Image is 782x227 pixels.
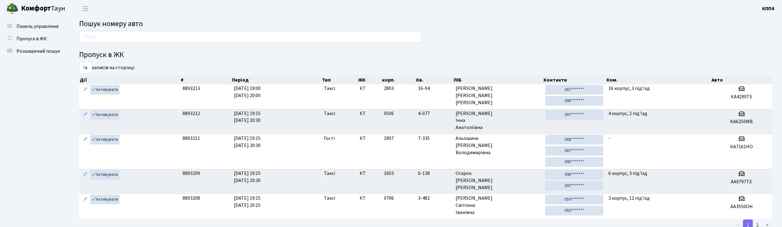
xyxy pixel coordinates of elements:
span: 3 корпус, 12 під'їзд [608,195,650,202]
span: 6 корпус, 3 під'їзд [608,170,647,177]
a: Редагувати [82,110,89,120]
span: 1807 [384,135,394,142]
select: записів на сторінці [79,62,92,74]
th: Дії [79,76,180,84]
a: Редагувати [82,170,89,180]
span: Таксі [324,110,335,117]
a: Редагувати [82,135,89,145]
span: Альошина [PERSON_NAME] Володимирівна [456,135,540,156]
a: Активувати [90,170,120,180]
a: КПП4 [762,5,775,12]
th: Авто [711,76,773,84]
span: Таксі [324,85,335,92]
th: корп. [382,76,416,84]
input: Пошук [79,31,421,43]
th: # [180,76,231,84]
span: Пошук номеру авто [79,18,143,29]
th: ЖК [357,76,382,84]
span: 16 корпус, 3 під'їзд [608,85,650,92]
span: 6-138 [418,170,451,177]
span: [PERSON_NAME] Світлана Іванівна [456,195,540,216]
h5: AA9797TE [713,179,770,185]
span: 7-335 [418,135,451,142]
span: [DATE] 19:15 [DATE] 20:30 [234,110,261,124]
span: [DATE] 19:15 [DATE] 20:30 [234,135,261,149]
span: Таксі [324,195,335,202]
label: записів на сторінці [79,62,134,74]
th: Контакти [543,76,606,84]
span: Розширений пошук [16,48,60,55]
th: Кв. [416,76,453,84]
span: Пропуск в ЖК [16,35,47,42]
button: Переключити навігацію [78,3,93,14]
span: КТ [360,110,379,117]
span: 4-077 [418,110,451,117]
a: Розширений пошук [3,45,65,57]
span: Таун [21,3,65,14]
h5: АА3550ОН [713,204,770,210]
span: [DATE] 19:15 [DATE] 20:15 [234,195,261,209]
span: Огарок [PERSON_NAME] [PERSON_NAME] [456,170,540,191]
a: Активувати [90,85,120,95]
h4: Пропуск в ЖК [79,51,773,60]
span: [DATE] 19:15 [DATE] 20:30 [234,170,261,184]
h5: КА7161НО [713,144,770,150]
a: Редагувати [82,195,89,204]
span: 8893212 [183,110,200,117]
th: Період [231,76,321,84]
img: logo.png [6,2,19,15]
span: 8893211 [183,135,200,142]
a: Редагувати [82,85,89,95]
span: 3-482 [418,195,451,202]
span: КТ [360,85,379,92]
a: Активувати [90,135,120,145]
span: КТ [360,195,379,202]
b: Комфорт [21,3,51,13]
th: ПІБ [453,76,543,84]
span: [PERSON_NAME] Інна Анатоліївна [456,110,540,131]
span: КТ [360,135,379,142]
span: 1603 [384,170,394,177]
a: Активувати [90,110,120,120]
span: Таксі [324,170,335,177]
span: [DATE] 19:00 [DATE] 20:00 [234,85,261,99]
a: Активувати [90,195,120,204]
a: Пропуск в ЖК [3,33,65,45]
span: 0706 [384,195,394,202]
span: - [608,135,610,142]
span: Панель управління [16,23,58,30]
span: [PERSON_NAME] [PERSON_NAME] [PERSON_NAME] [456,85,540,106]
th: Тип [321,76,357,84]
span: 4 корпус, 2 під'їзд [608,110,647,117]
span: Гості [324,135,335,142]
h5: KA6250MB [713,119,770,125]
span: КТ [360,170,379,177]
span: 8893208 [183,195,200,202]
span: 0506 [384,110,394,117]
span: 8893209 [183,170,200,177]
a: Панель управління [3,20,65,33]
span: 8893213 [183,85,200,92]
span: 16-94 [418,85,451,92]
th: Ком. [606,76,711,84]
span: 2803 [384,85,394,92]
h5: КА4290ТЕ [713,94,770,100]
